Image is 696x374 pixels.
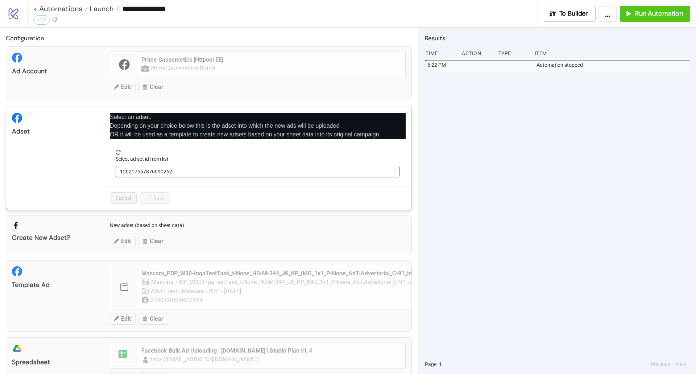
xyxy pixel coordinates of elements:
button: Save [140,192,170,204]
span: Run Automation [635,9,683,18]
h2: Results [425,33,690,43]
span: close [401,112,406,118]
a: < Automations [33,5,88,12]
a: Launch [88,5,119,12]
div: Action [461,46,492,60]
button: Previous [649,360,672,368]
span: 120217567876090262 [120,166,395,177]
div: Automation stopped [536,58,692,72]
span: To Builder [559,9,588,18]
button: Cancel [110,192,137,204]
button: Next [674,360,689,368]
span: Launch [88,4,114,13]
h2: Configuration [6,33,412,43]
button: ... [598,6,617,22]
p: Select an adset. Depending on your choice below this is the adset into which the new ads will be ... [110,113,406,139]
button: 1 [436,360,444,368]
span: loading [391,169,396,174]
div: v1.3 [33,15,50,25]
span: reload [116,150,400,155]
button: To Builder [544,6,596,22]
label: Select ad set id from list [116,155,173,163]
div: Time [425,46,456,60]
div: 6:22 PM [427,58,458,72]
span: Page [425,360,436,368]
div: Item [534,46,690,60]
button: Run Automation [620,6,690,22]
div: Adset [12,127,98,136]
div: Type [498,46,529,60]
